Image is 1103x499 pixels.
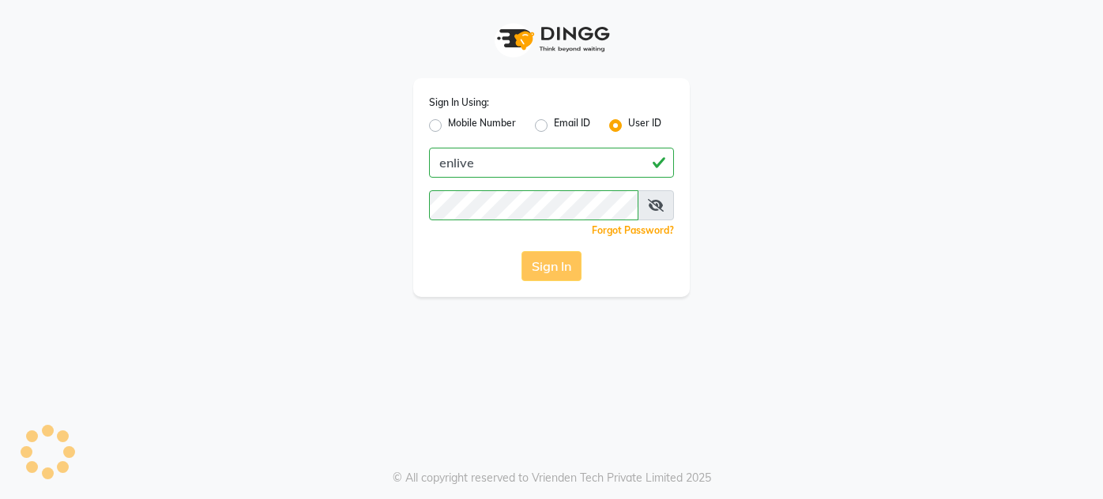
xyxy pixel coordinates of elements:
label: Mobile Number [448,116,516,135]
a: Forgot Password? [592,224,674,236]
input: Username [429,190,638,220]
input: Username [429,148,674,178]
label: Sign In Using: [429,96,489,110]
label: Email ID [554,116,590,135]
label: User ID [628,116,661,135]
img: logo1.svg [488,16,615,62]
